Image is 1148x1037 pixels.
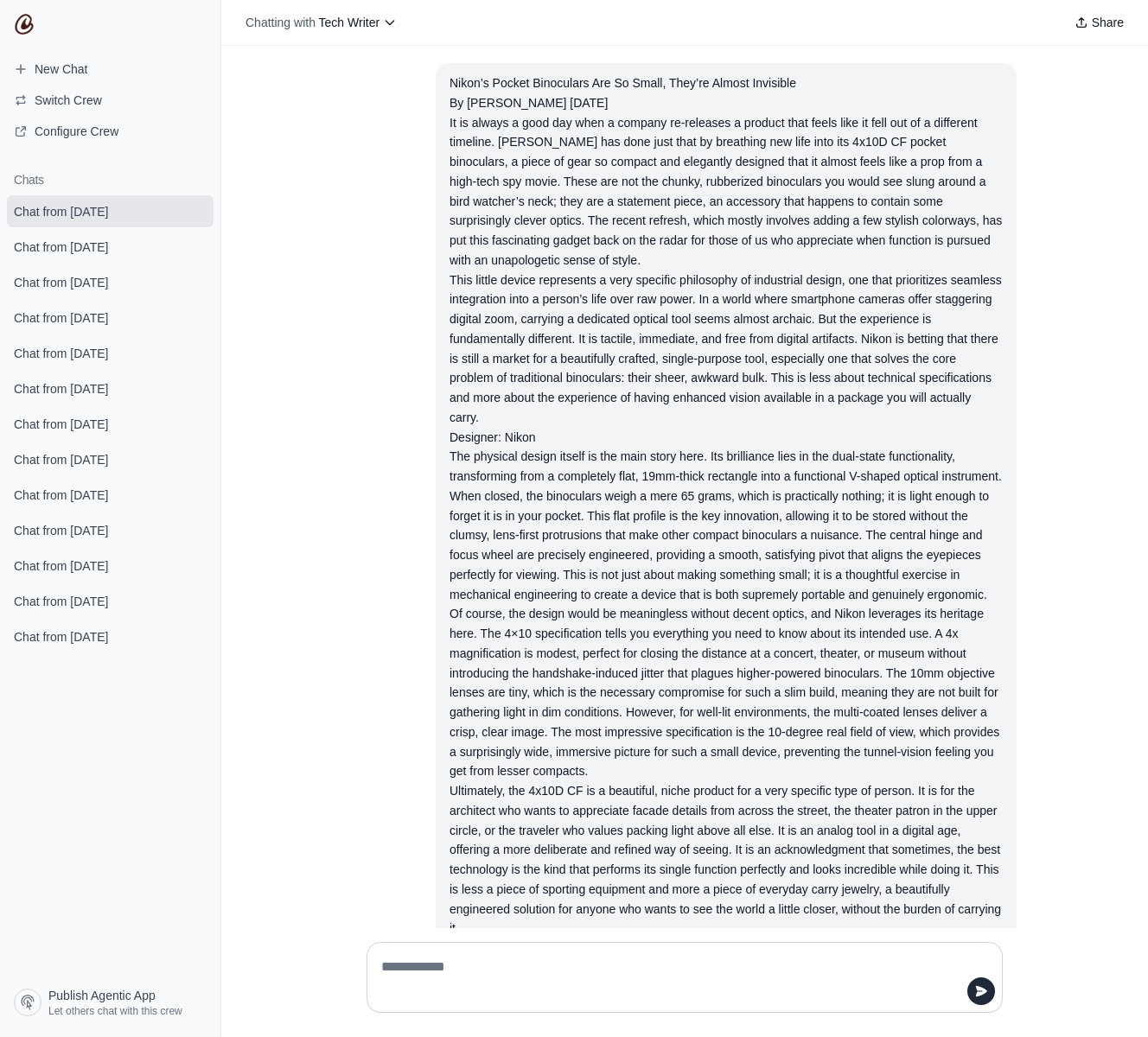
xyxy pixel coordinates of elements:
span: Chat from [DATE] [14,239,108,256]
img: CrewAI Logo [14,14,35,35]
a: Chat from [DATE] [7,302,214,334]
span: Switch Crew [35,92,102,109]
button: Switch Crew [7,86,214,114]
a: Chat from [DATE] [7,231,214,263]
a: Chat from [DATE] [7,620,214,652]
a: Chat from [DATE] [7,372,214,404]
span: Chat from [DATE] [14,416,108,433]
span: Chat from [DATE] [14,309,108,327]
span: Chat from [DATE] [14,487,108,504]
span: Chatting with [246,14,316,31]
span: Chat from [DATE] [14,380,108,398]
div: Nikon’s Pocket Binoculars Are So Small, They’re Almost Invisible By [PERSON_NAME] [DATE] [450,73,1003,113]
div: This little device represents a very specific philosophy of industrial design, one that prioritiz... [450,270,1003,428]
span: Chat from [DATE] [14,593,108,610]
span: Configure Crew [35,123,118,140]
span: Chat from [DATE] [14,628,108,646]
span: Publish Agentic App [48,987,156,1004]
a: Chat from [DATE] [7,337,214,369]
span: Chat from [DATE] [14,345,108,362]
span: Chat from [DATE] [14,557,108,575]
a: Publish Agentic App Let others chat with this crew [7,982,214,1023]
a: Chat from [DATE] [7,266,214,298]
span: Let others chat with this crew [48,1004,182,1018]
button: Chatting with Tech Writer [239,10,404,35]
span: Share [1092,14,1124,31]
a: Chat from [DATE] [7,585,214,617]
div: The physical design itself is the main story here. Its brilliance lies in the dual-state function... [450,447,1003,604]
span: Chat from [DATE] [14,522,108,539]
a: Chat from [DATE] [7,550,214,582]
div: It is always a good day when a company re-releases a product that feels like it fell out of a dif... [450,113,1003,270]
span: New Chat [35,60,87,78]
span: Chat from [DATE] [14,274,108,291]
div: Ultimately, the 4x10D CF is a beautiful, niche product for a very specific type of person. It is ... [450,781,1003,938]
a: Chat from [DATE] [7,443,214,475]
a: Chat from [DATE] [7,514,214,546]
a: Chat from [DATE] [7,408,214,440]
button: Share [1068,10,1131,35]
a: Chat from [DATE] [7,479,214,511]
div: Of course, the design would be meaningless without decent optics, and Nikon leverages its heritag... [450,604,1003,781]
div: Designer: Nikon [450,428,1003,448]
a: Chat from [DATE] [7,195,214,227]
span: Chat from [DATE] [14,451,108,468]
a: Configure Crew [7,118,214,145]
a: New Chat [7,55,214,83]
span: Tech Writer [319,16,380,29]
span: Chat from [DATE] [14,203,108,220]
section: User message [436,63,1017,969]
